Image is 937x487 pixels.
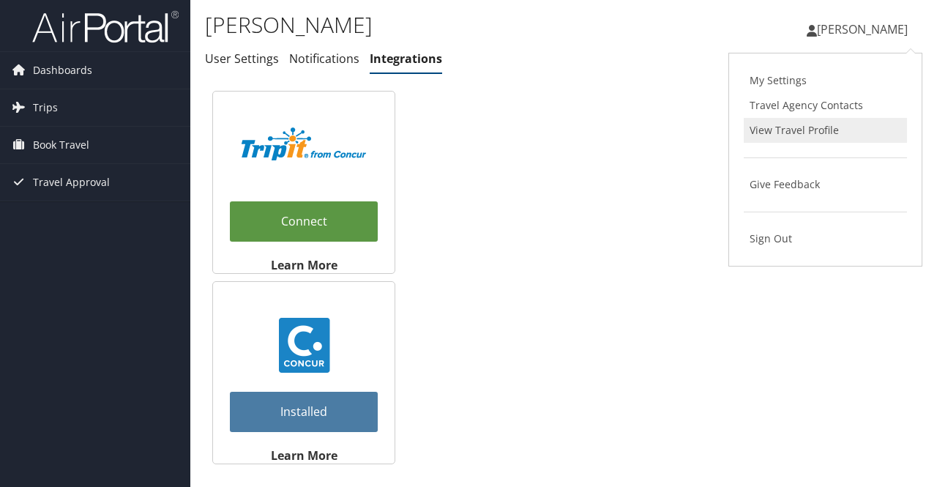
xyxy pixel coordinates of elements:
h1: [PERSON_NAME] [205,10,683,40]
span: Trips [33,89,58,126]
span: Book Travel [33,127,89,163]
a: Sign Out [744,226,907,251]
span: [PERSON_NAME] [817,21,908,37]
a: Integrations [370,51,442,67]
a: Notifications [289,51,359,67]
a: Connect [230,201,378,242]
a: [PERSON_NAME] [807,7,922,51]
a: Travel Agency Contacts [744,93,907,118]
span: Travel Approval [33,164,110,201]
a: My Settings [744,68,907,93]
span: Dashboards [33,52,92,89]
img: concur_23.png [277,318,332,373]
a: Give Feedback [744,172,907,197]
a: User Settings [205,51,279,67]
a: View Travel Profile [744,118,907,143]
img: airportal-logo.png [32,10,179,44]
a: Installed [230,392,378,432]
strong: Learn More [271,447,337,464]
strong: Learn More [271,257,337,273]
img: TripIt_Logo_Color_SOHP.png [242,127,366,160]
